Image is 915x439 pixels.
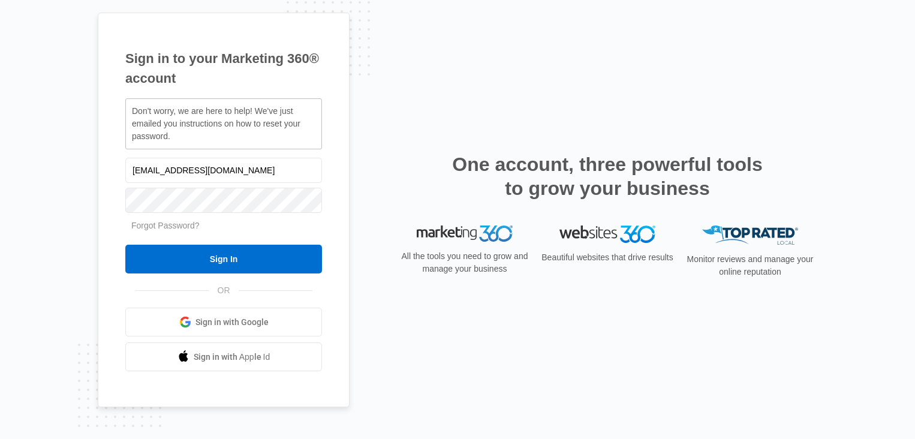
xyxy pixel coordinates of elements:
img: Websites 360 [559,225,655,243]
img: Top Rated Local [702,225,798,245]
img: Marketing 360 [417,225,513,242]
input: Sign In [125,245,322,273]
input: Email [125,158,322,183]
a: Forgot Password? [131,221,200,230]
h2: One account, three powerful tools to grow your business [449,152,766,200]
span: Don't worry, we are here to help! We've just emailed you instructions on how to reset your password. [132,106,300,141]
a: Sign in with Apple Id [125,342,322,371]
p: Monitor reviews and manage your online reputation [683,253,817,278]
p: Beautiful websites that drive results [540,251,675,264]
a: Sign in with Google [125,308,322,336]
span: OR [209,284,239,297]
span: Sign in with Apple Id [194,351,270,363]
p: All the tools you need to grow and manage your business [398,250,532,275]
h1: Sign in to your Marketing 360® account [125,49,322,88]
span: Sign in with Google [195,316,269,329]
